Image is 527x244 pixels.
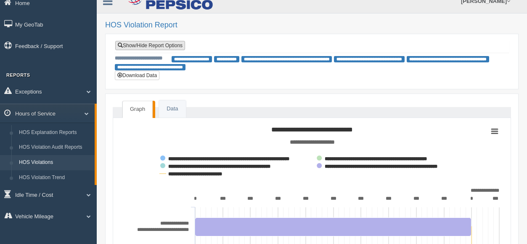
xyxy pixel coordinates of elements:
[15,170,95,185] a: HOS Violation Trend
[115,71,159,80] button: Download Data
[105,21,519,29] h2: HOS Violation Report
[122,101,153,118] a: Graph
[15,140,95,155] a: HOS Violation Audit Reports
[15,155,95,170] a: HOS Violations
[159,100,185,118] a: Data
[115,41,185,50] a: Show/Hide Report Options
[15,125,95,140] a: HOS Explanation Reports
